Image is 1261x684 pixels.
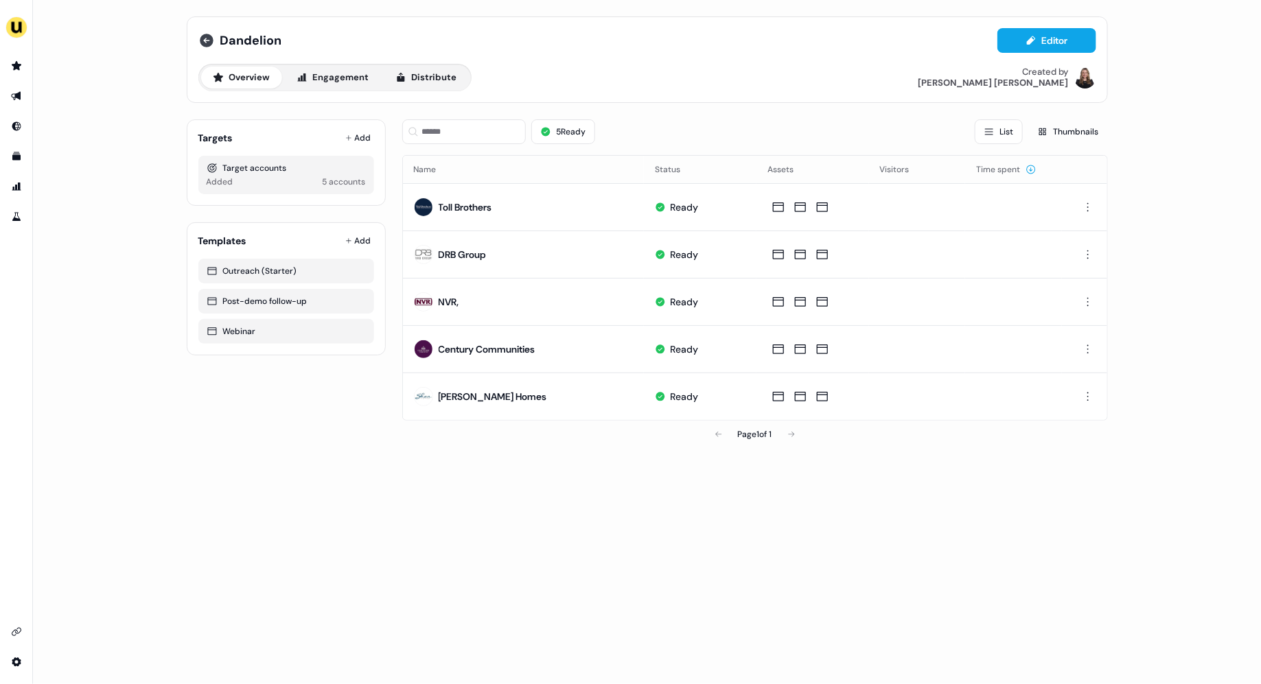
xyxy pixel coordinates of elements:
span: Dandelion [220,32,282,49]
button: Thumbnails [1028,119,1108,144]
div: Targets [198,131,233,145]
div: Ready [670,390,698,403]
a: Go to attribution [5,176,27,198]
button: Status [655,157,697,182]
div: Webinar [207,325,366,338]
button: Distribute [384,67,469,89]
div: [PERSON_NAME] Homes [439,390,547,403]
a: Go to experiments [5,206,27,228]
a: Go to Inbound [5,115,27,137]
div: Century Communities [439,342,535,356]
div: Target accounts [207,161,366,175]
div: Templates [198,234,246,248]
a: Go to templates [5,145,27,167]
a: Go to integrations [5,651,27,673]
button: Add [343,128,374,148]
div: Toll Brothers [439,200,492,214]
button: Add [343,231,374,250]
div: Added [207,175,233,189]
div: [PERSON_NAME] [PERSON_NAME] [918,78,1069,89]
div: Created by [1023,67,1069,78]
button: Visitors [880,157,926,182]
div: Post-demo follow-up [207,294,366,308]
div: Outreach (Starter) [207,264,366,278]
div: Ready [670,200,698,214]
button: Engagement [285,67,381,89]
div: DRB Group [439,248,487,261]
a: Go to integrations [5,621,27,643]
button: Name [414,157,453,182]
button: List [975,119,1023,144]
button: Editor [997,28,1096,53]
div: 5 accounts [323,175,366,189]
div: Ready [670,342,698,356]
button: Overview [201,67,282,89]
img: Geneviève [1074,67,1096,89]
button: Time spent [976,157,1037,182]
button: 5Ready [531,119,595,144]
a: Go to outbound experience [5,85,27,107]
div: Ready [670,248,698,261]
div: Ready [670,295,698,309]
div: NVR, [439,295,459,309]
div: Page 1 of 1 [738,427,772,441]
th: Assets [756,156,869,183]
a: Editor [997,35,1096,49]
a: Go to prospects [5,55,27,77]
